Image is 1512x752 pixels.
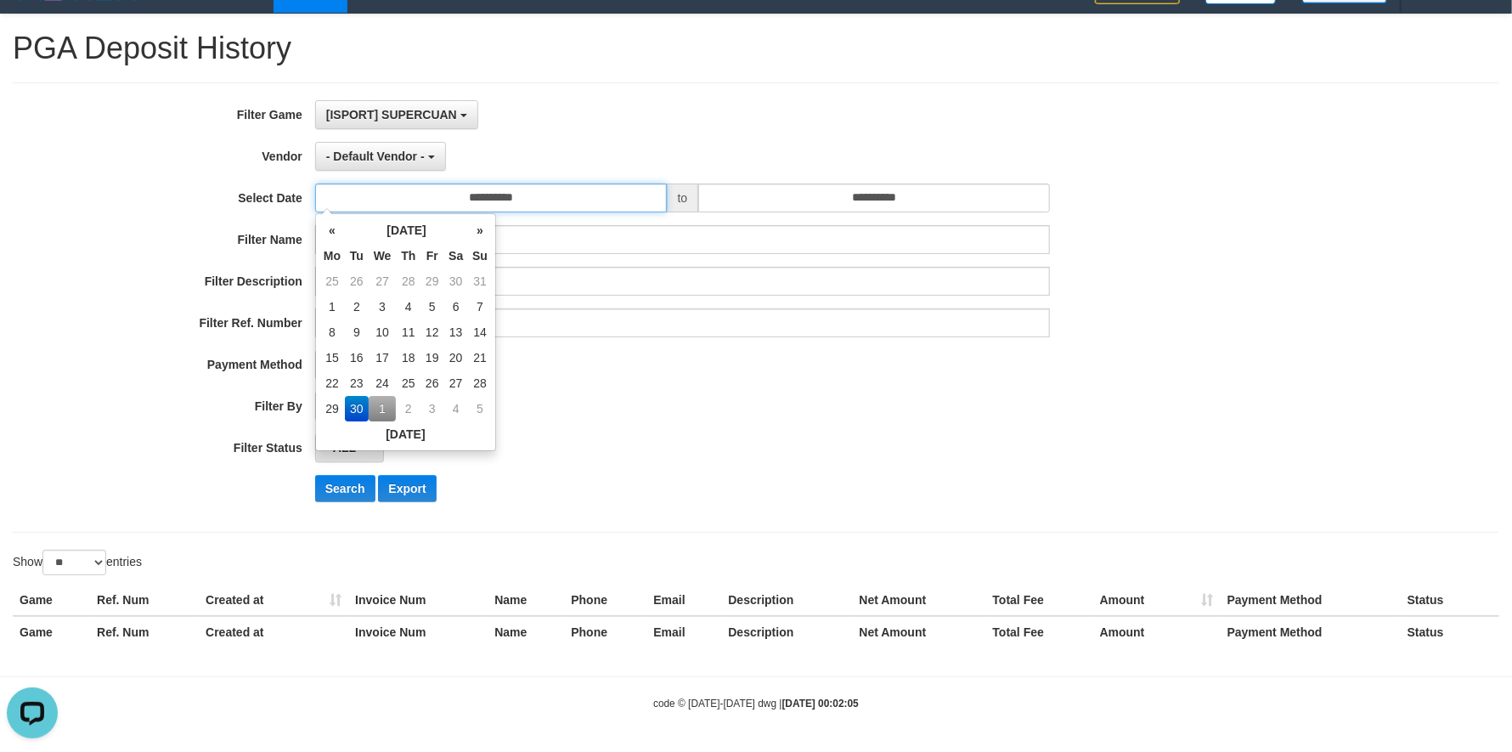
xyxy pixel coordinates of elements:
th: Amount [1093,585,1221,616]
td: 1 [319,294,345,319]
button: Export [378,475,436,502]
td: 17 [369,345,397,370]
td: 7 [468,294,492,319]
th: Email [646,585,721,616]
th: Ref. Num [90,616,199,647]
th: Created at [199,585,348,616]
th: [DATE] [319,421,492,447]
td: 3 [369,294,397,319]
h1: PGA Deposit History [13,31,1499,65]
td: 30 [443,269,468,294]
th: » [468,218,492,243]
td: 25 [396,370,420,396]
th: Description [721,616,852,647]
th: Tu [345,243,369,269]
th: Amount [1093,616,1221,647]
th: Fr [420,243,443,269]
th: Invoice Num [348,616,488,647]
th: Email [646,616,721,647]
td: 24 [369,370,397,396]
span: [ISPORT] SUPERCUAN [326,108,457,122]
th: Name [488,616,564,647]
td: 30 [345,396,369,421]
td: 3 [420,396,443,421]
th: Su [468,243,492,269]
td: 25 [319,269,345,294]
th: Created at [199,616,348,647]
th: Ref. Num [90,585,199,616]
th: Net Amount [853,585,986,616]
button: - Default Vendor - [315,142,446,171]
td: 27 [443,370,468,396]
th: Mo [319,243,345,269]
td: 20 [443,345,468,370]
span: - Default Vendor - [326,150,425,163]
label: Show entries [13,550,142,575]
td: 16 [345,345,369,370]
td: 22 [319,370,345,396]
th: Total Fee [986,616,1093,647]
td: 26 [345,269,369,294]
th: Phone [564,585,646,616]
th: Phone [564,616,646,647]
th: Th [396,243,420,269]
td: 9 [345,319,369,345]
td: 6 [443,294,468,319]
td: 12 [420,319,443,345]
small: code © [DATE]-[DATE] dwg | [653,698,859,710]
th: Description [721,585,852,616]
td: 11 [396,319,420,345]
td: 18 [396,345,420,370]
td: 4 [396,294,420,319]
td: 19 [420,345,443,370]
td: 5 [420,294,443,319]
button: Open LiveChat chat widget [7,7,58,58]
th: Game [13,616,90,647]
td: 23 [345,370,369,396]
select: Showentries [42,550,106,575]
strong: [DATE] 00:02:05 [782,698,859,710]
th: Name [488,585,564,616]
td: 29 [420,269,443,294]
td: 2 [396,396,420,421]
th: Total Fee [986,585,1093,616]
td: 13 [443,319,468,345]
th: Status [1401,585,1499,616]
td: 29 [319,396,345,421]
th: « [319,218,345,243]
td: 8 [319,319,345,345]
td: 31 [468,269,492,294]
th: We [369,243,397,269]
td: 10 [369,319,397,345]
td: 28 [396,269,420,294]
td: 27 [369,269,397,294]
button: Search [315,475,375,502]
th: Invoice Num [348,585,488,616]
th: Net Amount [853,616,986,647]
td: 15 [319,345,345,370]
span: to [667,184,699,212]
td: 5 [468,396,492,421]
th: Payment Method [1221,585,1401,616]
th: Status [1401,616,1499,647]
button: [ISPORT] SUPERCUAN [315,100,478,129]
td: 21 [468,345,492,370]
th: Game [13,585,90,616]
td: 14 [468,319,492,345]
td: 2 [345,294,369,319]
th: Sa [443,243,468,269]
td: 28 [468,370,492,396]
th: Payment Method [1221,616,1401,647]
span: - ALL - [326,441,364,455]
td: 4 [443,396,468,421]
td: 26 [420,370,443,396]
td: 1 [369,396,397,421]
th: [DATE] [345,218,468,243]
